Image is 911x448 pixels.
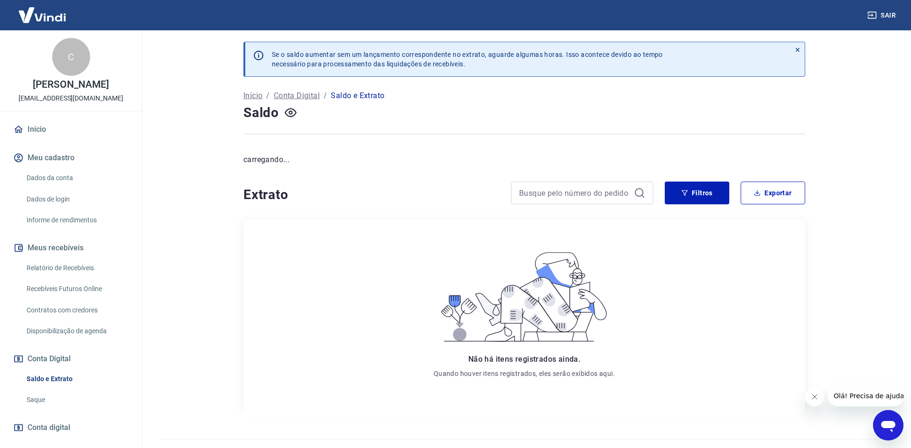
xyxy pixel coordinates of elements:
span: Conta digital [28,421,70,434]
button: Meu cadastro [11,147,130,168]
button: Conta Digital [11,348,130,369]
iframe: Botão para abrir a janela de mensagens [873,410,903,440]
p: / [266,90,270,101]
a: Dados de login [23,190,130,209]
button: Exportar [741,182,805,204]
p: Saldo e Extrato [331,90,384,101]
p: carregando... [243,154,805,165]
button: Sair [865,7,900,24]
a: Início [11,119,130,140]
input: Busque pelo número do pedido [519,186,630,200]
button: Filtros [665,182,729,204]
p: Se o saldo aumentar sem um lançamento correspondente no extrato, aguarde algumas horas. Isso acon... [272,50,663,69]
a: Conta Digital [274,90,320,101]
a: Dados da conta [23,168,130,188]
a: Início [243,90,262,101]
p: Quando houver itens registrados, eles serão exibidos aqui. [434,369,615,378]
p: [EMAIL_ADDRESS][DOMAIN_NAME] [19,93,123,103]
a: Contratos com credores [23,301,130,320]
a: Disponibilização de agenda [23,321,130,341]
h4: Extrato [243,185,500,204]
p: / [324,90,327,101]
h4: Saldo [243,103,279,122]
a: Recebíveis Futuros Online [23,279,130,299]
span: Não há itens registrados ainda. [468,355,580,364]
div: C [52,38,90,76]
span: Olá! Precisa de ajuda? [6,7,80,14]
a: Saque [23,390,130,410]
a: Informe de rendimentos [23,210,130,230]
a: Conta digital [11,417,130,438]
p: [PERSON_NAME] [33,80,109,90]
button: Meus recebíveis [11,238,130,258]
img: Vindi [11,0,73,29]
iframe: Fechar mensagem [805,387,824,406]
iframe: Mensagem da empresa [828,385,903,406]
a: Saldo e Extrato [23,369,130,389]
a: Relatório de Recebíveis [23,258,130,278]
